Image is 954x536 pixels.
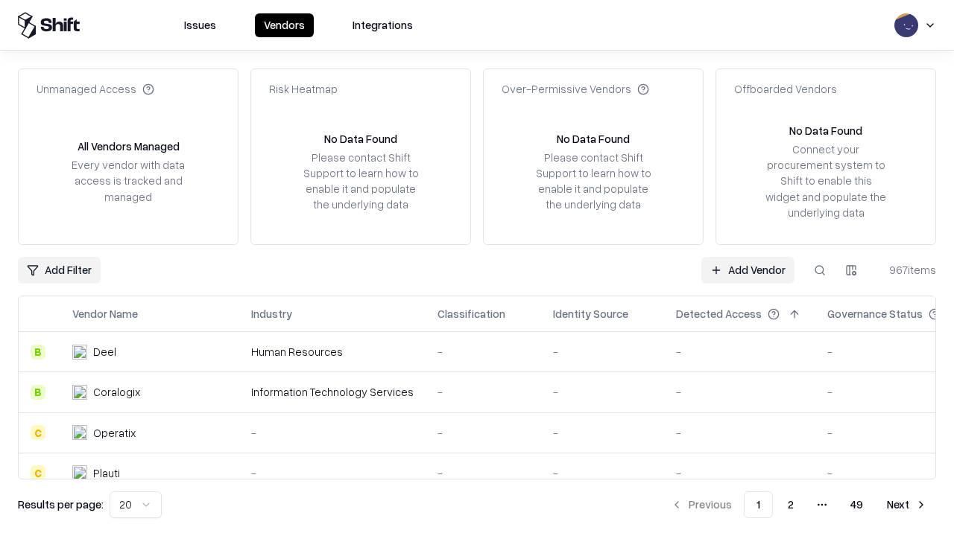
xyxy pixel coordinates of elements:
div: - [553,344,652,360]
div: Please contact Shift Support to learn how to enable it and populate the underlying data [531,150,655,213]
button: Next [878,491,936,518]
div: Human Resources [251,344,414,360]
div: C [31,465,45,480]
div: Please contact Shift Support to learn how to enable it and populate the underlying data [299,150,423,213]
div: Plauti [93,465,120,481]
button: 2 [776,491,806,518]
div: Identity Source [553,306,628,322]
div: - [437,384,529,400]
div: All Vendors Managed [78,138,180,154]
button: Integrations [344,13,422,37]
div: Vendor Name [72,306,138,322]
div: C [31,425,45,440]
div: No Data Found [557,131,630,147]
div: - [676,465,803,481]
div: 967 items [876,262,936,278]
p: Results per page: [18,497,104,512]
div: Over-Permissive Vendors [502,81,649,97]
img: Coralogix [72,385,87,400]
div: Risk Heatmap [269,81,338,97]
div: Deel [93,344,116,360]
div: - [251,425,414,441]
div: - [437,425,529,441]
button: 1 [744,491,773,518]
div: Operatix [93,425,136,441]
div: B [31,385,45,400]
button: Issues [175,13,225,37]
nav: pagination [662,491,936,518]
div: Information Technology Services [251,384,414,400]
img: Operatix [72,425,87,440]
a: Add Vendor [701,257,795,284]
div: Connect your procurement system to Shift to enable this widget and populate the underlying data [764,141,888,220]
div: - [251,465,414,481]
div: - [553,425,652,441]
div: Detected Access [676,306,762,322]
div: No Data Found [324,131,397,147]
button: Add Filter [18,257,101,284]
div: - [553,465,652,481]
div: Unmanaged Access [37,81,154,97]
button: 49 [838,491,875,518]
div: - [676,384,803,400]
div: - [676,425,803,441]
div: No Data Found [789,123,862,138]
div: Governance Status [827,306,923,322]
div: - [553,384,652,400]
div: Classification [437,306,505,322]
div: Every vendor with data access is tracked and managed [66,157,190,204]
div: B [31,345,45,360]
div: - [676,344,803,360]
div: Offboarded Vendors [734,81,837,97]
div: - [437,344,529,360]
img: Plauti [72,465,87,480]
button: Vendors [255,13,314,37]
div: Industry [251,306,292,322]
div: Coralogix [93,384,140,400]
img: Deel [72,345,87,360]
div: - [437,465,529,481]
